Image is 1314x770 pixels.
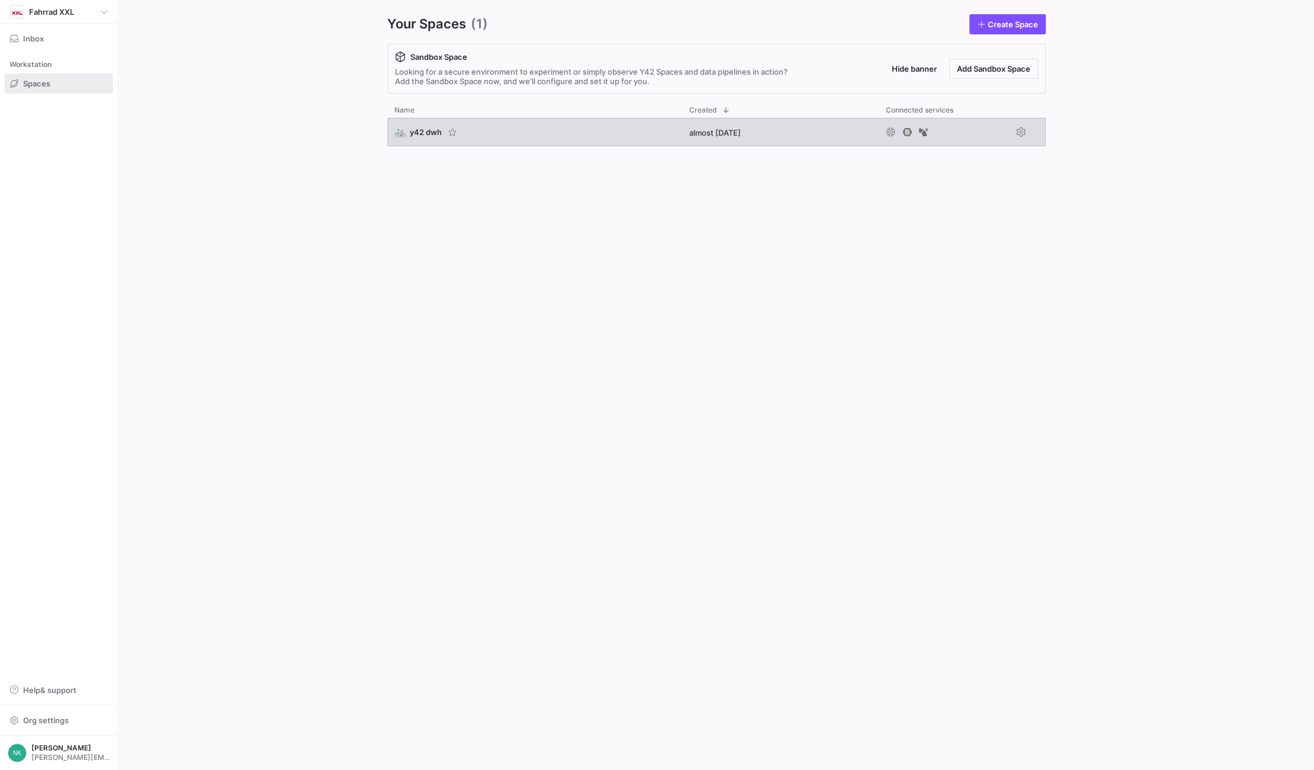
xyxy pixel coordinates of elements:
span: y42 dwh [410,127,442,137]
span: Add Sandbox Space [957,64,1030,73]
span: Help & support [23,685,76,695]
div: Looking for a secure environment to experiment or simply observe Y42 Spaces and data pipelines in... [395,67,788,86]
button: Help& support [5,680,113,700]
span: [PERSON_NAME] [31,744,110,752]
span: Connected services [886,106,953,114]
a: Create Space [969,14,1046,34]
span: [PERSON_NAME][EMAIL_ADDRESS][PERSON_NAME][DOMAIN_NAME] [31,753,110,762]
button: Inbox [5,28,113,49]
button: Org settings [5,710,113,730]
div: Workstation [5,56,113,73]
a: Spaces [5,73,113,94]
button: NK[PERSON_NAME][PERSON_NAME][EMAIL_ADDRESS][PERSON_NAME][DOMAIN_NAME] [5,740,113,765]
span: Org settings [23,716,69,725]
button: Hide banner [884,59,944,79]
span: almost [DATE] [689,128,741,137]
div: NK [8,743,27,762]
span: Created [689,106,717,114]
span: Hide banner [892,64,937,73]
span: Fahrrad XXL [29,7,74,17]
img: https://storage.googleapis.com/y42-prod-data-exchange/images/oGOSqxDdlQtxIPYJfiHrUWhjI5fT83rRj0ID... [11,6,23,18]
span: Your Spaces [387,14,466,34]
div: Press SPACE to select this row. [387,118,1046,151]
span: Name [394,106,415,114]
span: (1) [471,14,488,34]
span: 🚲 [394,127,405,137]
span: Sandbox Space [410,52,467,62]
a: Org settings [5,717,113,726]
span: Create Space [988,20,1038,29]
button: Add Sandbox Space [949,59,1038,79]
span: Spaces [23,79,50,88]
span: Inbox [23,34,44,43]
